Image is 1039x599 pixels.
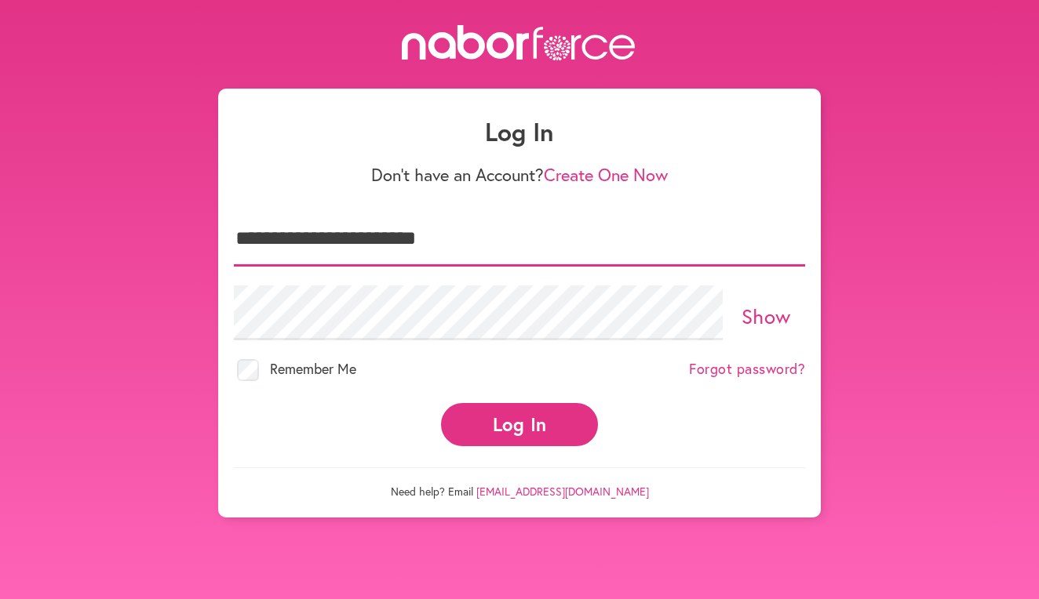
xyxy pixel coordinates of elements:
[742,303,791,329] a: Show
[544,163,668,186] a: Create One Now
[234,117,805,147] h1: Log In
[689,361,805,378] a: Forgot password?
[476,484,649,499] a: [EMAIL_ADDRESS][DOMAIN_NAME]
[270,359,356,378] span: Remember Me
[234,165,805,185] p: Don't have an Account?
[441,403,598,446] button: Log In
[234,467,805,499] p: Need help? Email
